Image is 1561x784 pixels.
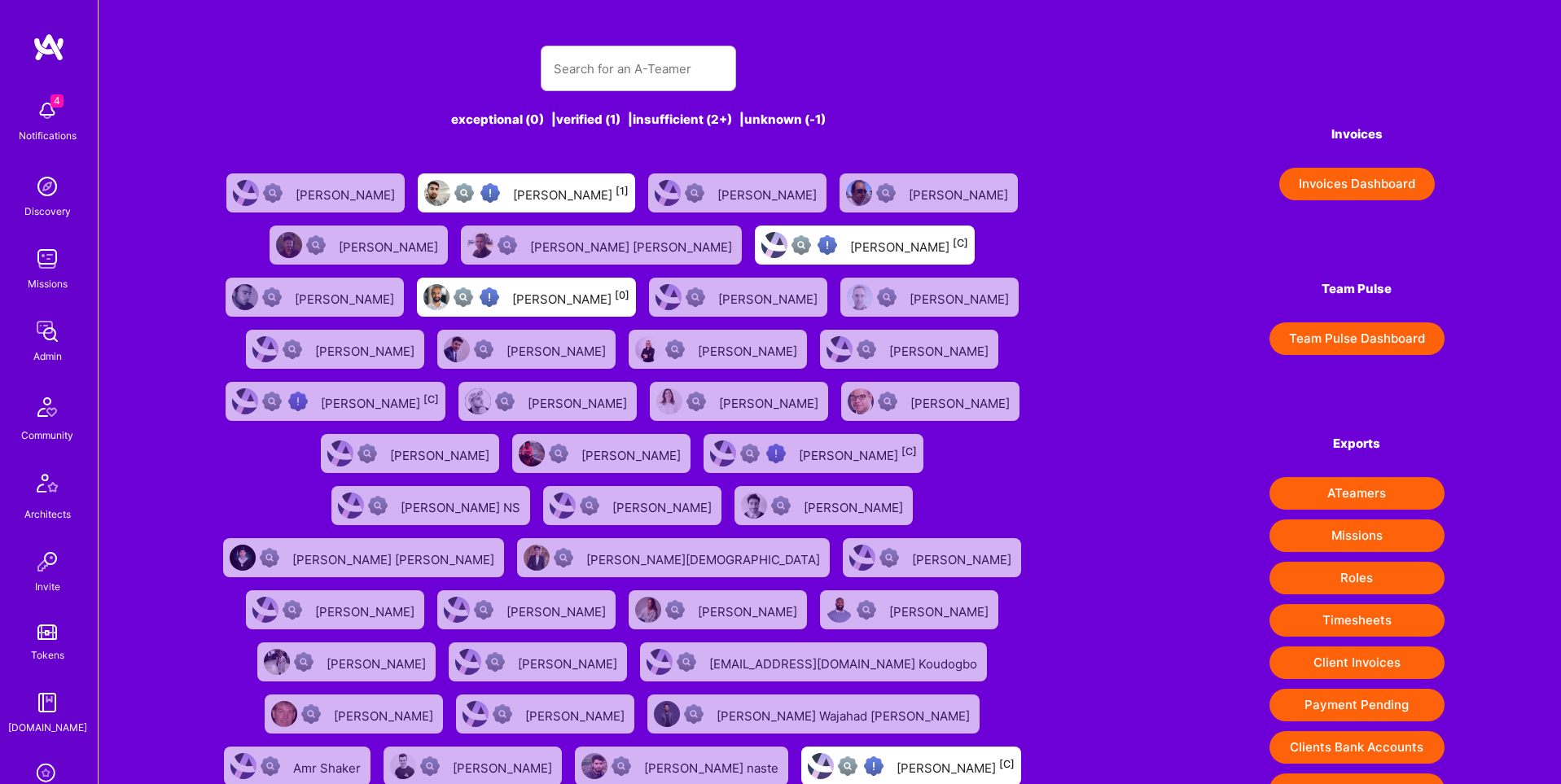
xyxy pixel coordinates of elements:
a: User AvatarNot Scrubbed[PERSON_NAME] [251,636,442,688]
div: [PERSON_NAME][DEMOGRAPHIC_DATA] [586,547,823,568]
a: User AvatarNot fully vettedHigh Potential User[PERSON_NAME][C] [748,219,981,271]
div: [PERSON_NAME] [889,339,992,360]
img: Not Scrubbed [474,600,493,620]
img: Not fully vetted [454,183,474,203]
img: discovery [31,170,64,203]
img: Not fully vetted [454,287,473,307]
a: User AvatarNot Scrubbed[PERSON_NAME] [219,271,410,323]
div: [PERSON_NAME] [296,182,398,204]
div: [PERSON_NAME] [321,391,439,412]
img: Not Scrubbed [771,496,791,515]
img: tokens [37,624,57,640]
img: Not fully vetted [262,392,282,411]
img: logo [33,33,65,62]
img: Not Scrubbed [879,548,899,567]
img: Architects [28,466,67,506]
img: Not Scrubbed [306,235,326,255]
div: [PERSON_NAME] [912,547,1015,568]
h4: Exports [1269,436,1445,451]
img: User Avatar [271,701,297,727]
img: User Avatar [846,180,872,206]
sup: [C] [999,758,1015,770]
a: User AvatarNot Scrubbed[PERSON_NAME] [452,375,643,427]
img: User Avatar [827,336,853,362]
img: User Avatar [550,493,576,519]
img: User Avatar [390,753,416,779]
div: Tokens [31,646,64,664]
img: User Avatar [635,597,661,623]
img: User Avatar [444,336,470,362]
img: User Avatar [463,701,489,727]
div: [PERSON_NAME] [698,599,800,620]
div: [EMAIL_ADDRESS][DOMAIN_NAME] Koudogbo [709,651,980,672]
img: Not Scrubbed [357,444,377,463]
div: [PERSON_NAME] [512,287,629,308]
a: User AvatarNot Scrubbed[PERSON_NAME] [442,636,634,688]
img: Not Scrubbed [685,183,704,203]
h4: Invoices [1269,127,1445,142]
img: Not Scrubbed [857,339,876,359]
img: Not Scrubbed [857,600,876,620]
a: User AvatarNot Scrubbed[PERSON_NAME] [642,271,834,323]
a: User AvatarNot Scrubbed[PERSON_NAME] [220,167,411,219]
a: User AvatarNot Scrubbed[PERSON_NAME][DEMOGRAPHIC_DATA] [511,532,836,584]
div: [PERSON_NAME] [295,287,397,308]
div: Notifications [19,127,77,144]
img: User Avatar [338,493,364,519]
img: Not Scrubbed [495,392,515,411]
img: User Avatar [423,284,449,310]
img: User Avatar [424,180,450,206]
img: guide book [31,686,64,719]
img: User Avatar [327,440,353,466]
a: User AvatarNot Scrubbed[PERSON_NAME] [835,375,1026,427]
button: Missions [1269,519,1445,552]
a: User AvatarNot Scrubbed[PERSON_NAME] [314,427,506,480]
img: User Avatar [656,388,682,414]
div: [PERSON_NAME] [910,391,1013,412]
sup: [C] [953,237,968,249]
img: Not Scrubbed [485,652,505,672]
a: User AvatarNot Scrubbed[PERSON_NAME] [537,480,728,532]
img: Not Scrubbed [263,183,283,203]
img: User Avatar [741,493,767,519]
sup: [1] [616,185,629,197]
img: User Avatar [524,545,550,571]
a: Invoices Dashboard [1269,168,1445,200]
a: User AvatarNot Scrubbed[PERSON_NAME] [643,375,835,427]
h4: Team Pulse [1269,282,1445,296]
input: Search for an A-Teamer [554,48,723,90]
img: Not Scrubbed [493,704,512,724]
img: Not Scrubbed [368,496,388,515]
img: Not Scrubbed [262,287,282,307]
img: High Potential User [818,235,837,255]
div: [PERSON_NAME] [717,182,820,204]
button: ATeamers [1269,477,1445,510]
div: [PERSON_NAME] [PERSON_NAME] [530,234,735,256]
sup: [C] [423,393,439,405]
img: Not fully vetted [791,235,811,255]
div: [PERSON_NAME] [850,234,968,256]
a: User AvatarNot Scrubbed[PERSON_NAME] [263,219,454,271]
img: High Potential User [864,756,884,776]
img: User Avatar [848,388,874,414]
img: User Avatar [655,180,681,206]
a: User AvatarNot Scrubbed[PERSON_NAME] [PERSON_NAME] [454,219,748,271]
div: [PERSON_NAME] [528,391,630,412]
img: High Potential User [766,444,786,463]
div: Missions [28,275,68,292]
img: Not Scrubbed [877,287,897,307]
div: [PERSON_NAME] [315,339,418,360]
img: Not Scrubbed [665,339,685,359]
img: High Potential User [480,287,499,307]
div: [PERSON_NAME] [315,599,418,620]
img: User Avatar [232,388,258,414]
img: Community [28,388,67,427]
img: User Avatar [465,388,491,414]
a: User AvatarNot Scrubbed[PERSON_NAME] [506,427,697,480]
img: User Avatar [455,649,481,675]
button: Client Invoices [1269,646,1445,679]
img: User Avatar [233,180,259,206]
img: Not Scrubbed [580,496,599,515]
img: Not Scrubbed [294,652,314,672]
img: User Avatar [232,284,258,310]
